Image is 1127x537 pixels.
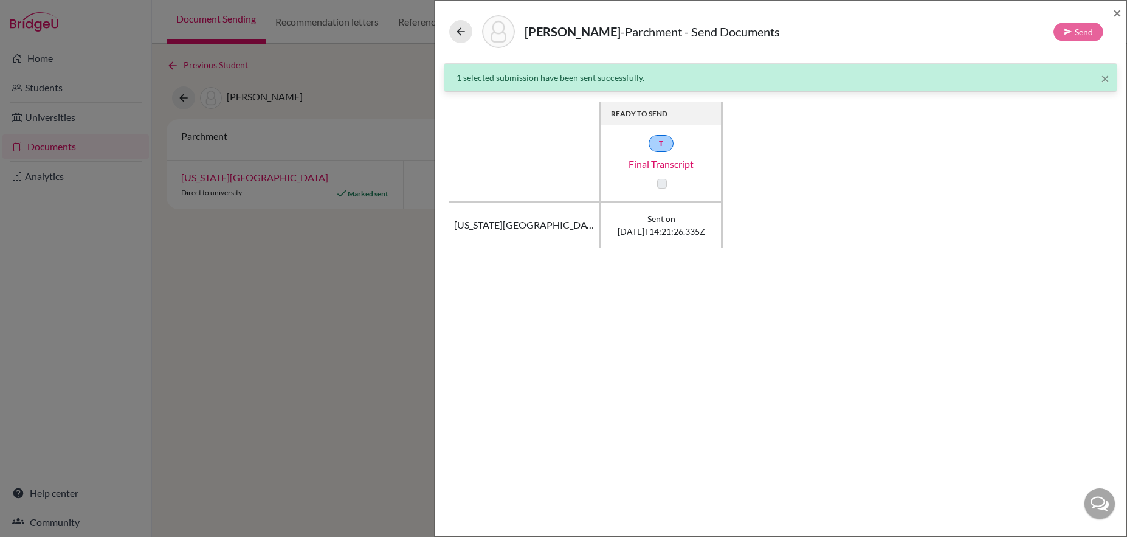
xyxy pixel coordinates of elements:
span: Sent on [DATE]T14:21:26.335Z [618,212,705,238]
button: Close [1113,5,1122,20]
th: READY TO SEND [601,102,723,125]
span: × [1113,4,1122,21]
button: Close [1101,71,1109,86]
a: Final transcript [601,157,722,171]
a: T [649,135,674,152]
strong: [PERSON_NAME] [525,24,621,39]
span: [US_STATE][GEOGRAPHIC_DATA] [454,218,595,232]
button: Send [1053,23,1103,41]
span: × [1101,69,1109,87]
div: 1 selected submission have been sent successfully. [457,71,1105,84]
span: - Parchment - Send Documents [621,24,780,39]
